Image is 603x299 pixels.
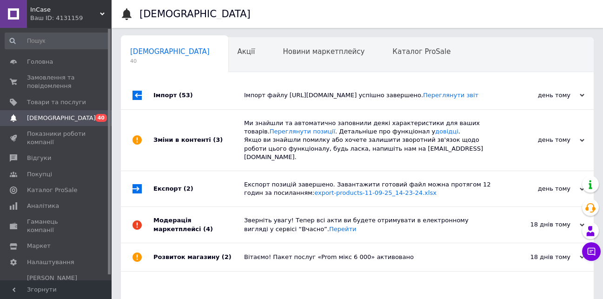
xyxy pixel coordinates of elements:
[27,130,86,146] span: Показники роботи компанії
[491,185,584,193] div: день тому
[27,258,74,266] span: Налаштування
[314,189,437,196] a: export-products-11-09-25_14-23-24.xlsx
[27,218,86,234] span: Гаманець компанії
[244,91,491,100] div: Імпорт файлу [URL][DOMAIN_NAME] успішно завершено.
[27,202,59,210] span: Аналітика
[244,119,491,161] div: Ми знайшли та автоматично заповнили деякі характеристики для ваших товарів. . Детальніше про функ...
[30,6,100,14] span: InCase
[30,14,112,22] div: Ваш ID: 4131159
[491,220,584,229] div: 18 днів тому
[184,185,193,192] span: (2)
[222,253,232,260] span: (2)
[153,207,244,242] div: Модерація маркетплейсі
[244,253,491,261] div: Вітаємо! Пакет послуг «Prom мікс 6 000» активовано
[582,242,601,261] button: Чат з покупцем
[130,47,210,56] span: [DEMOGRAPHIC_DATA]
[329,226,357,233] a: Перейти
[153,110,244,171] div: Зміни в контенті
[27,73,86,90] span: Замовлення та повідомлення
[491,253,584,261] div: 18 днів тому
[179,92,193,99] span: (53)
[491,91,584,100] div: день тому
[139,8,251,20] h1: [DEMOGRAPHIC_DATA]
[491,136,584,144] div: день тому
[213,136,223,143] span: (3)
[423,92,478,99] a: Переглянути звіт
[5,33,110,49] input: Пошук
[130,58,210,65] span: 40
[27,154,51,162] span: Відгуки
[153,243,244,271] div: Розвиток магазину
[244,180,491,197] div: Експорт позицій завершено. Завантажити готовий файл можна протягом 12 годин за посиланням:
[238,47,255,56] span: Акції
[153,81,244,109] div: Імпорт
[270,128,335,135] a: Переглянути позиції
[27,186,77,194] span: Каталог ProSale
[153,171,244,206] div: Експорт
[392,47,451,56] span: Каталог ProSale
[27,242,51,250] span: Маркет
[27,170,52,179] span: Покупці
[27,58,53,66] span: Головна
[27,98,86,106] span: Товари та послуги
[27,114,96,122] span: [DEMOGRAPHIC_DATA]
[95,114,107,122] span: 40
[203,226,213,233] span: (4)
[435,128,458,135] a: довідці
[283,47,364,56] span: Новини маркетплейсу
[244,216,491,233] div: Зверніть увагу! Тепер всі акти ви будете отримувати в електронному вигляді у сервісі “Вчасно”.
